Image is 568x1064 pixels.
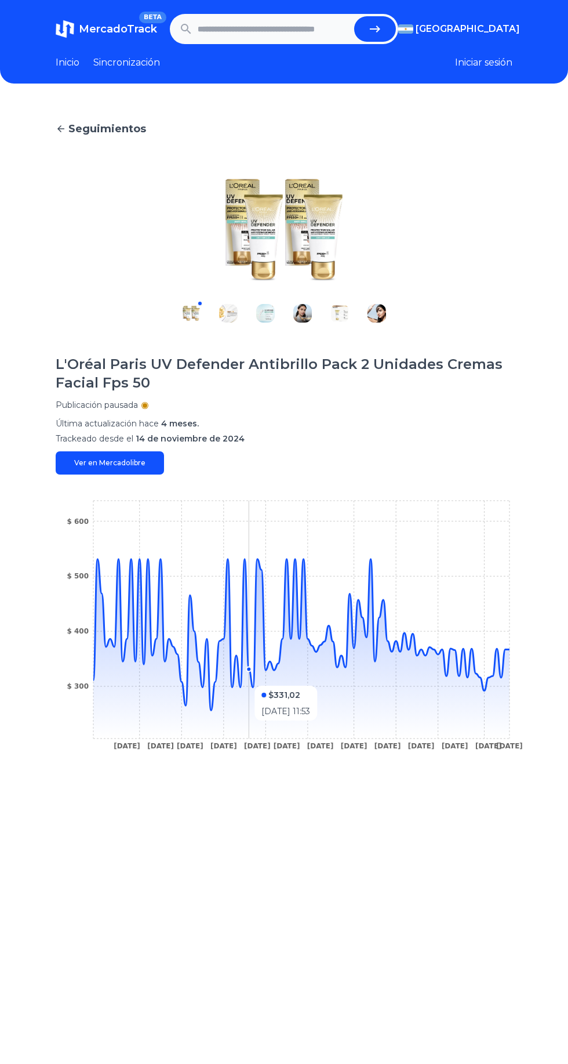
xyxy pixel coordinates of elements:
a: Ver en Mercadolibre [56,451,164,475]
tspan: $ 400 [67,627,89,635]
font: Publicación pausada [56,400,138,410]
tspan: [DATE] [307,742,334,750]
tspan: [DATE] [408,742,435,750]
font: Iniciar sesión [455,57,512,68]
tspan: [DATE] [114,742,140,750]
font: Seguimientos [68,122,146,135]
img: L'Oréal Paris UV Defender Antibrillo Pack 2 Unidades Cremas Facial Fps 50 [256,304,275,323]
font: Última actualización hace [56,418,159,429]
tspan: [DATE] [210,742,237,750]
tspan: [DATE] [177,742,203,750]
font: Sincronización [93,57,160,68]
tspan: [DATE] [442,742,468,750]
img: L'Oréal Paris UV Defender Antibrillo Pack 2 Unidades Cremas Facial Fps 50 [330,304,349,323]
a: Seguimientos [56,121,512,137]
font: [GEOGRAPHIC_DATA] [416,23,520,34]
tspan: [DATE] [475,742,502,750]
font: Ver en Mercadolibre [74,458,145,467]
tspan: $ 300 [67,682,89,690]
tspan: [DATE] [274,742,300,750]
tspan: [DATE] [147,742,174,750]
a: MercadoTrackBETA [56,20,157,38]
img: Argentina [398,24,413,34]
tspan: [DATE] [496,742,523,750]
img: L'Oréal Paris UV Defender Antibrillo Pack 2 Unidades Cremas Facial Fps 50 [219,304,238,323]
font: 14 de noviembre de 2024 [136,433,245,444]
tspan: $ 500 [67,572,89,580]
button: Iniciar sesión [455,56,512,70]
font: MercadoTrack [79,23,157,35]
tspan: [DATE] [244,742,271,750]
img: L'Oréal Paris UV Defender Antibrillo Pack 2 Unidades Cremas Facial Fps 50 [367,304,386,323]
a: Inicio [56,56,79,70]
img: MercadoTrack [56,20,74,38]
tspan: [DATE] [341,742,367,750]
font: Inicio [56,57,79,68]
button: [GEOGRAPHIC_DATA] [398,22,512,36]
font: L'Oréal Paris UV Defender Antibrillo Pack 2 Unidades Cremas Facial Fps 50 [56,356,503,391]
font: Trackeado desde el [56,433,133,444]
img: L'Oréal Paris UV Defender Antibrillo Pack 2 Unidades Cremas Facial Fps 50 [293,304,312,323]
font: 4 meses. [161,418,199,429]
tspan: [DATE] [374,742,401,750]
font: BETA [144,13,162,21]
img: L'Oréal Paris UV Defender Antibrillo Pack 2 Unidades Cremas Facial Fps 50 [182,304,201,323]
img: L'Oréal Paris UV Defender Antibrillo Pack 2 Unidades Cremas Facial Fps 50 [173,174,395,285]
tspan: $ 600 [67,517,89,526]
a: Sincronización [93,56,160,70]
